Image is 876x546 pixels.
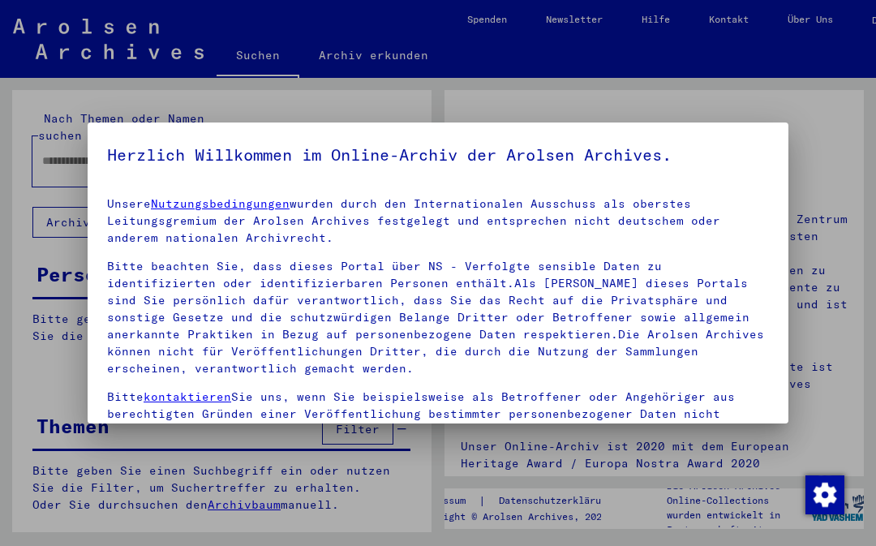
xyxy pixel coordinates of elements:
p: Unsere wurden durch den Internationalen Ausschuss als oberstes Leitungsgremium der Arolsen Archiv... [107,196,769,247]
a: kontaktieren [144,389,231,404]
a: Nutzungsbedingungen [151,196,290,211]
p: Bitte Sie uns, wenn Sie beispielsweise als Betroffener oder Angehöriger aus berechtigten Gründen ... [107,389,769,440]
img: Zustimmung ändern [805,475,844,514]
div: Zustimmung ändern [805,475,844,514]
h5: Herzlich Willkommen im Online-Archiv der Arolsen Archives. [107,142,769,168]
p: Bitte beachten Sie, dass dieses Portal über NS - Verfolgte sensible Daten zu identifizierten oder... [107,258,769,377]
